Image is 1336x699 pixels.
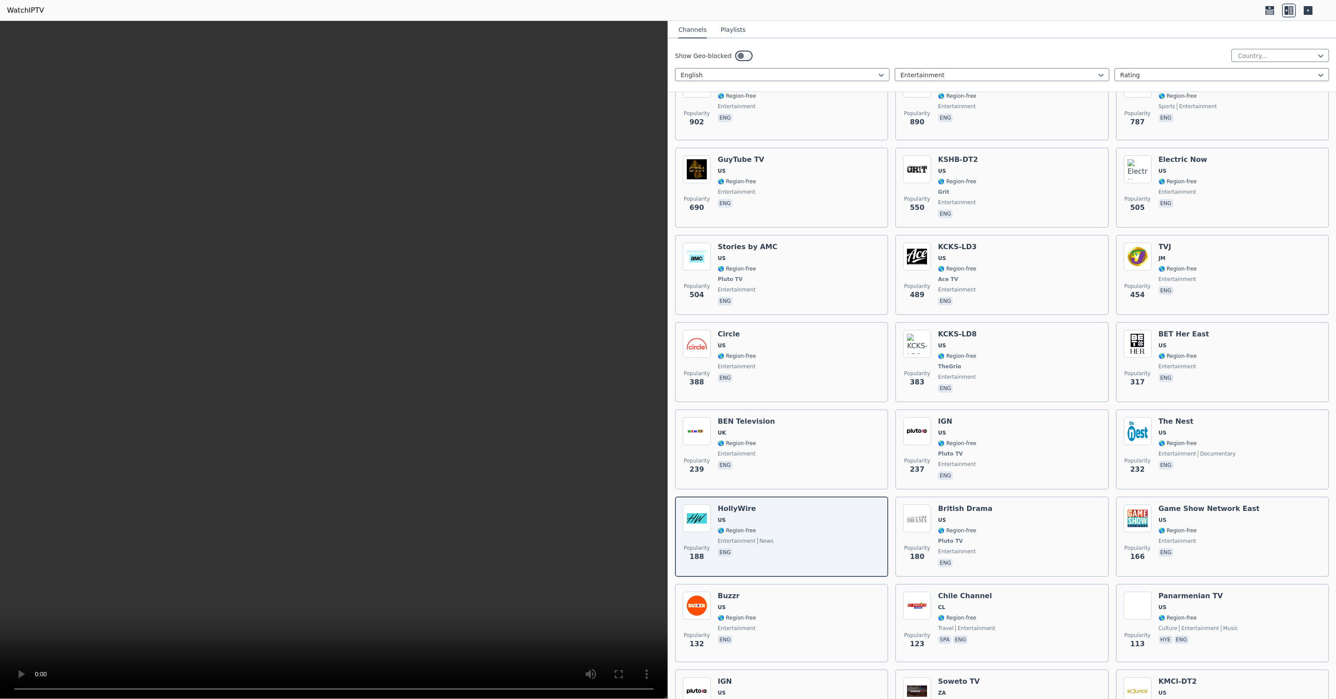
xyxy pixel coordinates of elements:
img: Game Show Network East [1124,504,1152,532]
span: 🌎 Region-free [938,265,976,272]
p: eng [718,373,733,382]
span: 🌎 Region-free [718,93,756,99]
img: IGN [903,417,931,445]
span: Popularity [684,110,710,117]
span: Popularity [1125,195,1151,202]
p: hye [1159,635,1172,644]
img: BEN Television [683,417,711,445]
span: 🌎 Region-free [938,178,976,185]
p: eng [1159,113,1173,122]
span: Pluto TV [938,538,963,545]
span: 🌎 Region-free [1159,93,1197,99]
p: eng [953,635,968,644]
span: 🌎 Region-free [718,527,756,534]
h6: BEN Television [718,417,775,426]
p: eng [938,471,953,480]
img: GuyTube TV [683,155,711,183]
span: entertainment [718,188,756,195]
span: entertainment [938,199,976,206]
span: 232 [1130,464,1145,475]
span: entertainment [1159,538,1196,545]
span: Popularity [684,283,710,290]
span: Popularity [1125,632,1151,639]
span: Popularity [684,370,710,377]
h6: Chile Channel [938,592,995,600]
span: Popularity [684,457,710,464]
span: 787 [1130,117,1145,127]
span: travel [938,625,954,632]
span: 🌎 Region-free [1159,440,1197,447]
h6: Circle [718,330,756,339]
span: entertainment [1179,625,1219,632]
p: eng [938,384,953,393]
h6: KCKS-LD8 [938,330,977,339]
p: eng [1159,548,1173,557]
p: eng [718,461,733,469]
p: eng [718,113,733,122]
span: 🌎 Region-free [718,265,756,272]
span: 890 [910,117,924,127]
span: 🌎 Region-free [718,353,756,360]
span: US [718,255,726,262]
span: Popularity [1125,110,1151,117]
img: Buzzr [683,592,711,620]
span: US [938,517,946,524]
span: 🌎 Region-free [718,178,756,185]
span: 🌎 Region-free [938,93,976,99]
span: US [938,429,946,436]
span: US [718,342,726,349]
span: US [938,255,946,262]
span: entertainment [938,461,976,468]
h6: Stories by AMC [718,243,777,251]
span: sports [1159,103,1175,110]
img: HollyWire [683,504,711,532]
span: US [1159,689,1166,696]
span: US [718,604,726,611]
span: culture [1159,625,1178,632]
span: 🌎 Region-free [1159,353,1197,360]
button: Channels [678,22,707,38]
span: US [938,168,946,175]
span: 237 [910,464,924,475]
span: entertainment [718,363,756,370]
h6: BET Her East [1159,330,1209,339]
span: Popularity [684,632,710,639]
span: Popularity [904,457,930,464]
span: entertainment [1159,450,1196,457]
span: 166 [1130,552,1145,562]
img: British Drama [903,504,931,532]
span: Popularity [904,195,930,202]
p: eng [718,297,733,305]
span: 454 [1130,290,1145,300]
img: Stories by AMC [683,243,711,271]
span: entertainment [1159,276,1196,283]
span: entertainment [938,373,976,380]
span: 🌎 Region-free [938,440,976,447]
span: entertainment [718,286,756,293]
span: entertainment [718,538,756,545]
span: US [718,517,726,524]
span: entertainment [955,625,995,632]
span: Popularity [1125,545,1151,552]
span: US [938,342,946,349]
span: US [718,168,726,175]
img: KCKS-LD8 [903,330,931,358]
span: US [1159,604,1166,611]
span: entertainment [718,625,756,632]
span: 489 [910,290,924,300]
img: Panarmenian TV [1124,592,1152,620]
span: 239 [689,464,704,475]
span: Pluto TV [938,450,963,457]
a: WatchIPTV [7,5,44,16]
span: Grit [938,188,949,195]
p: eng [1159,199,1173,208]
span: 🌎 Region-free [1159,265,1197,272]
h6: Panarmenian TV [1159,592,1238,600]
span: ZA [938,689,946,696]
p: eng [718,199,733,208]
h6: KCKS-LD3 [938,243,977,251]
p: eng [938,209,953,218]
p: eng [1159,373,1173,382]
label: Show Geo-blocked [675,51,732,60]
span: entertainment [1177,103,1217,110]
